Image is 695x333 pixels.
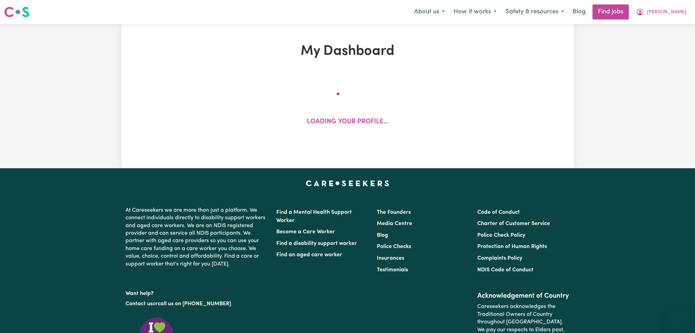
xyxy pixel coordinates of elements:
button: My Account [632,5,691,19]
a: Media Centre [377,221,412,226]
a: Code of Conduct [477,210,520,215]
p: or [125,297,268,310]
a: Find a disability support worker [276,241,357,246]
a: NDIS Code of Conduct [477,267,534,273]
span: [PERSON_NAME] [647,9,686,16]
p: At Careseekers we are more than just a platform. We connect individuals directly to disability su... [125,204,268,271]
button: Safety & resources [501,5,568,19]
iframe: Button to launch messaging window [668,306,690,328]
a: Protection of Human Rights [477,244,547,249]
a: Insurances [377,256,404,261]
a: Police Checks [377,244,411,249]
a: Find a Mental Health Support Worker [276,210,352,223]
a: Testimonials [377,267,408,273]
a: Careseekers home page [306,181,389,186]
a: Police Check Policy [477,233,525,238]
a: Complaints Policy [477,256,522,261]
a: Find jobs [592,4,629,20]
a: Contact us [125,301,153,307]
p: Loading your profile... [307,117,388,127]
a: Become a Care Worker [276,229,335,235]
button: How it works [449,5,501,19]
a: The Founders [377,210,411,215]
h2: Acknowledgement of Country [477,292,570,300]
button: About us [410,5,449,19]
a: Charter of Customer Service [477,221,550,226]
p: Want help? [125,287,268,297]
a: Careseekers logo [4,4,29,20]
img: Careseekers logo [4,6,29,18]
h1: My Dashboard [201,43,494,60]
a: Blog [377,233,388,238]
a: Blog [568,4,590,20]
a: Find an aged care worker [276,252,342,258]
a: call us on [PHONE_NUMBER] [158,301,231,307]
